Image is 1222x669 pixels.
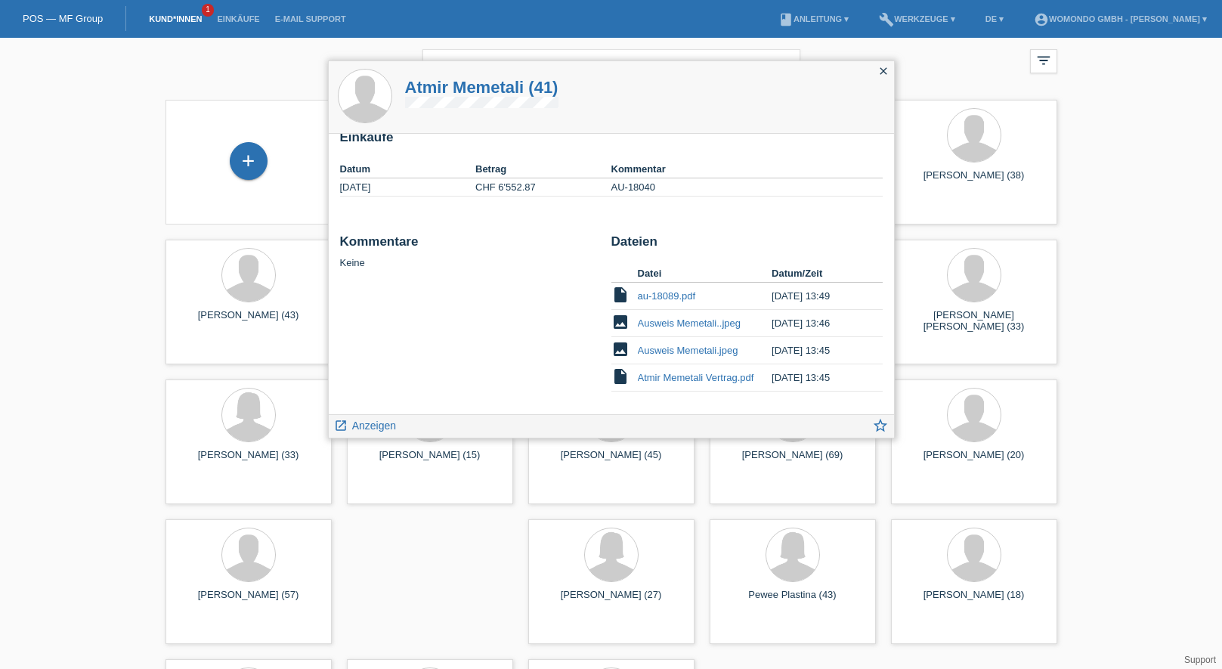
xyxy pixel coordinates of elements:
i: launch [334,419,348,432]
i: close [877,65,889,77]
a: launch Anzeigen [334,415,397,434]
h2: Dateien [611,234,883,257]
i: image [611,313,630,331]
td: [DATE] 13:49 [772,283,861,310]
a: Support [1184,655,1216,665]
a: E-Mail Support [268,14,354,23]
td: CHF 6'552.87 [475,178,611,197]
i: insert_drive_file [611,286,630,304]
td: [DATE] 13:46 [772,310,861,337]
div: [PERSON_NAME] (45) [540,449,682,473]
i: close [775,57,793,76]
th: Kommentar [611,160,883,178]
i: image [611,340,630,358]
div: [PERSON_NAME] [PERSON_NAME] (33) [903,309,1045,333]
th: Betrag [475,160,611,178]
a: account_circlewomondo GmbH - [PERSON_NAME] ▾ [1026,14,1214,23]
div: [PERSON_NAME] (38) [903,169,1045,194]
a: Atmir Memetali Vertrag.pdf [638,372,754,383]
div: [PERSON_NAME] (69) [722,449,864,473]
i: build [879,12,894,27]
i: filter_list [1035,52,1052,69]
a: buildWerkzeuge ▾ [871,14,963,23]
span: Anzeigen [352,420,396,432]
a: bookAnleitung ▾ [771,14,856,23]
h2: Kommentare [340,234,600,257]
i: insert_drive_file [611,367,630,386]
a: Ausweis Memetali..jpeg [638,317,741,329]
th: Datum/Zeit [772,265,861,283]
h2: Einkäufe [340,130,883,153]
div: Keine [340,234,600,268]
i: book [778,12,794,27]
div: Kund*in hinzufügen [230,148,267,174]
div: [PERSON_NAME] (15) [359,449,501,473]
div: [PERSON_NAME] (27) [540,589,682,613]
i: star_border [872,417,889,434]
a: au-18089.pdf [638,290,696,302]
a: star_border [872,419,889,438]
td: AU-18040 [611,178,883,197]
a: Einkäufe [209,14,267,23]
div: [PERSON_NAME] (33) [178,449,320,473]
div: [PERSON_NAME] (57) [178,589,320,613]
input: Suche... [422,49,800,85]
span: 1 [202,4,214,17]
div: [PERSON_NAME] (20) [903,449,1045,473]
a: POS — MF Group [23,13,103,24]
th: Datei [638,265,772,283]
a: Atmir Memetali (41) [405,78,559,97]
th: Datum [340,160,476,178]
a: Kund*innen [141,14,209,23]
td: [DATE] 13:45 [772,337,861,364]
td: [DATE] [340,178,476,197]
td: [DATE] 13:45 [772,364,861,392]
i: account_circle [1034,12,1049,27]
a: Ausweis Memetali.jpeg [638,345,738,356]
div: [PERSON_NAME] (18) [903,589,1045,613]
div: [PERSON_NAME] (43) [178,309,320,333]
div: Pewee Plastina (43) [722,589,864,613]
a: DE ▾ [978,14,1011,23]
